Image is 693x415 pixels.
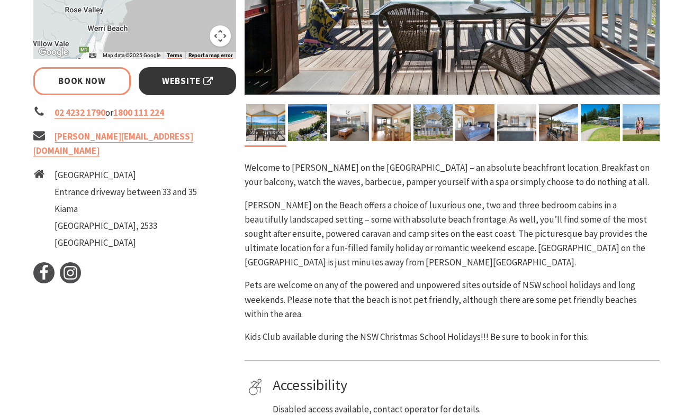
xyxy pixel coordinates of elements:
img: Full size kitchen in Cabin 12 [497,104,536,141]
img: Enjoy the beachfront view in Cabin 12 [539,104,578,141]
img: Aerial view of Kendalls on the Beach Holiday Park [288,104,327,141]
img: Kendalls on the Beach Holiday Park [413,104,453,141]
li: [GEOGRAPHIC_DATA] [55,168,197,182]
li: Kiama [55,202,197,216]
button: Map camera controls [210,25,231,47]
img: Kendalls on the Beach Holiday Park [246,104,285,141]
a: Terms (opens in new tab) [167,52,182,59]
img: Kendalls on the Beach Holiday Park [372,104,411,141]
img: Google [36,45,71,59]
button: Keyboard shortcuts [89,52,96,59]
a: Report a map error [188,52,233,59]
a: Click to see this area on Google Maps [36,45,71,59]
p: Kids Club available during the NSW Christmas School Holidays!!! Be sure to book in for this. [245,330,660,344]
li: [GEOGRAPHIC_DATA] [55,236,197,250]
li: or [33,106,237,120]
img: Kendalls on the Beach Holiday Park [455,104,494,141]
a: [PERSON_NAME][EMAIL_ADDRESS][DOMAIN_NAME] [33,131,193,157]
a: 1800 111 224 [113,107,164,119]
p: Welcome to [PERSON_NAME] on the [GEOGRAPHIC_DATA] – an absolute beachfront location. Breakfast on... [245,161,660,189]
span: Website [162,74,213,88]
img: Lounge room in Cabin 12 [330,104,369,141]
li: [GEOGRAPHIC_DATA], 2533 [55,219,197,233]
a: Website [139,67,237,95]
h4: Accessibility [273,376,656,394]
p: [PERSON_NAME] on the Beach offers a choice of luxurious one, two and three bedroom cabins in a be... [245,198,660,270]
p: Pets are welcome on any of the powered and unpowered sites outside of NSW school holidays and lon... [245,278,660,321]
li: Entrance driveway between 33 and 35 [55,185,197,199]
img: Beachfront cabins at Kendalls on the Beach Holiday Park [581,104,620,141]
span: Map data ©2025 Google [103,52,160,58]
a: Book Now [33,67,131,95]
a: 02 4232 1790 [55,107,105,119]
img: Kendalls Beach [623,104,662,141]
